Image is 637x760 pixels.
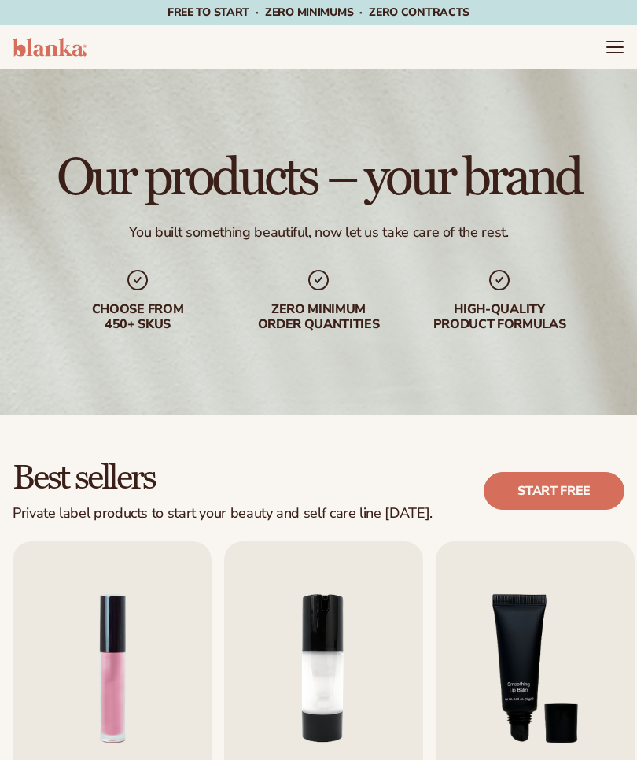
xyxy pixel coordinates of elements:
[606,38,624,57] summary: Menu
[13,505,433,522] div: Private label products to start your beauty and self care line [DATE].
[421,302,578,332] div: High-quality product formulas
[240,302,397,332] div: Zero minimum order quantities
[57,153,580,205] h1: Our products – your brand
[129,223,509,242] div: You built something beautiful, now let us take care of the rest.
[59,302,216,332] div: Choose from 450+ Skus
[484,472,624,510] a: Start free
[13,459,433,496] h2: Best sellers
[13,38,87,57] img: logo
[168,5,469,20] span: Free to start · ZERO minimums · ZERO contracts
